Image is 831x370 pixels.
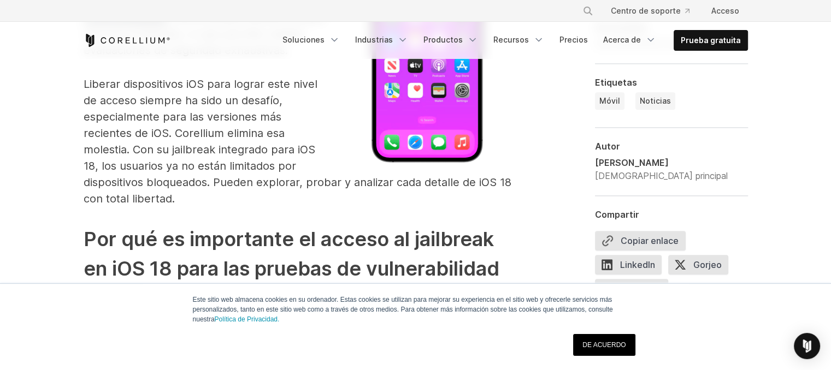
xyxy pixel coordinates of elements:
[573,334,635,356] a: DE ACUERDO
[595,209,639,220] font: Compartir
[595,77,637,88] font: Etiquetas
[595,141,620,152] font: Autor
[668,255,735,279] a: Gorjeo
[355,35,393,44] font: Industrias
[603,35,641,44] font: Acerca de
[84,34,170,47] a: Página de inicio de Corellium
[595,255,668,279] a: LinkedIn
[681,35,741,45] font: Prueba gratuita
[595,157,669,168] font: [PERSON_NAME]
[559,35,588,44] font: Precios
[493,35,529,44] font: Recursos
[693,259,722,270] font: Gorjeo
[595,92,624,110] a: Móvil
[620,259,655,270] font: LinkedIn
[794,333,820,359] div: Open Intercom Messenger
[635,92,675,110] a: Noticias
[84,77,511,205] font: Liberar dispositivos iOS para lograr este nivel de acceso siempre ha sido un desafío, especialmen...
[711,6,739,15] font: Acceso
[595,279,675,303] a: Facebook
[595,170,728,181] font: [DEMOGRAPHIC_DATA] principal
[582,341,626,349] font: DE ACUERDO
[569,1,748,21] div: Menú de navegación
[611,6,681,15] font: Centro de soporte
[640,96,671,105] font: Noticias
[578,1,598,21] button: Buscar
[215,315,280,323] a: Política de Privacidad.
[599,96,620,105] font: Móvil
[595,231,686,250] button: Copiar enlace
[423,35,463,44] font: Productos
[276,30,748,51] div: Menú de navegación
[193,296,613,323] font: Este sitio web almacena cookies en su ordenador. Estas cookies se utilizan para mejorar su experi...
[282,35,325,44] font: Soluciones
[84,227,499,281] font: Por qué es importante el acceso al jailbreak en iOS 18 para las pruebas de vulnerabilidad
